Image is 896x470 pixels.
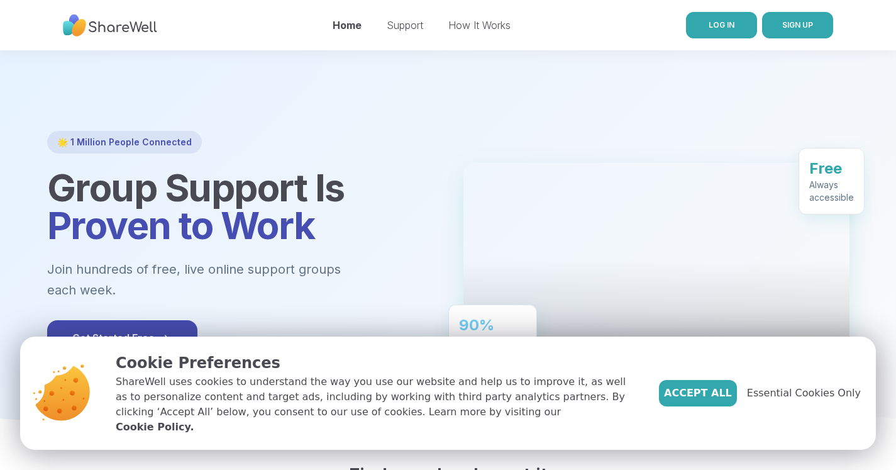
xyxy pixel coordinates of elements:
[116,420,194,435] a: Cookie Policy.
[448,19,511,31] a: How It Works
[747,386,861,401] span: Essential Cookies Only
[459,315,526,335] div: 90%
[47,131,202,154] div: 🌟 1 Million People Connected
[387,19,423,31] a: Support
[116,352,639,374] p: Cookie Preferences
[762,12,833,38] button: SIGN UP
[782,20,813,30] span: SIGN UP
[47,169,433,244] h1: Group Support Is
[333,19,362,31] a: Home
[47,259,409,300] p: Join hundreds of free, live online support groups each week.
[47,320,197,355] button: Get Started Free
[659,380,737,406] button: Accept All
[686,12,757,38] a: LOG IN
[709,20,734,30] span: LOG IN
[459,335,526,361] div: Feel better after just one group
[63,8,157,43] img: ShareWell Nav Logo
[809,179,854,204] div: Always accessible
[116,374,639,435] p: ShareWell uses cookies to understand the way you use our website and help us to improve it, as we...
[664,386,732,401] span: Accept All
[72,330,172,345] span: Get Started Free
[809,159,854,179] div: Free
[47,203,315,248] span: Proven to Work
